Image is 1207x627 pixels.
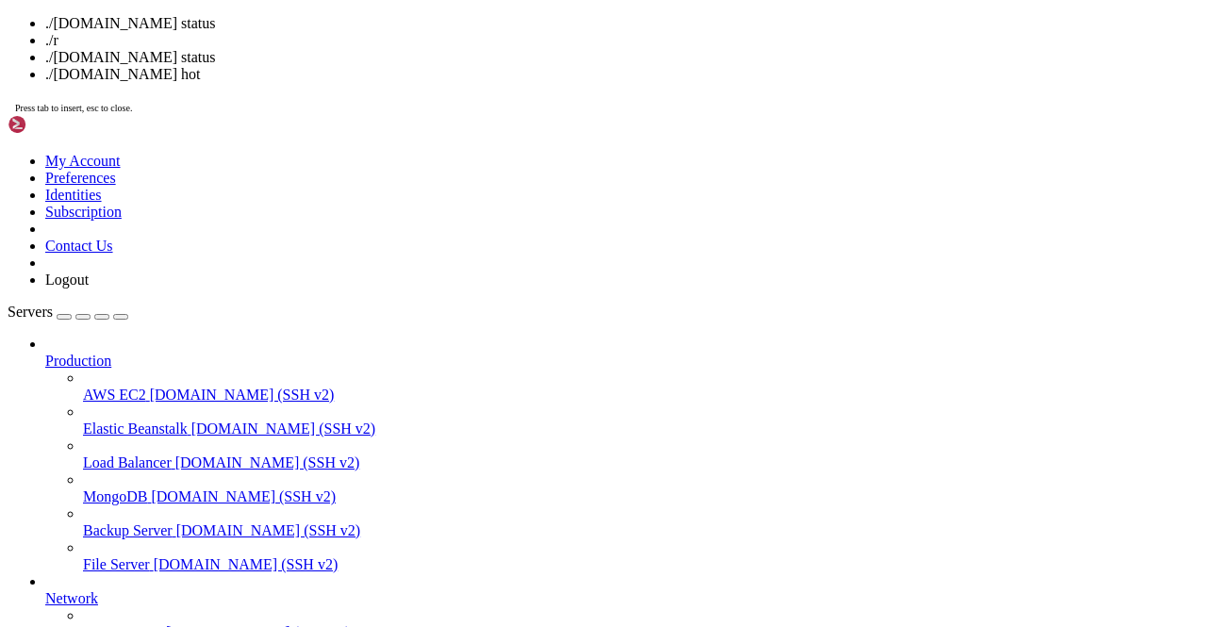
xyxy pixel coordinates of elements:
[83,556,1199,573] a: File Server [DOMAIN_NAME] (SSH v2)
[176,522,361,538] span: [DOMAIN_NAME] (SSH v2)
[8,187,961,196] x-row: Last login: [DATE] from [TECHNICAL_ID]
[45,204,122,220] a: Subscription
[45,32,1199,49] li: ./r
[45,590,1199,607] a: Network
[83,522,173,538] span: Backup Server
[15,103,132,113] span: Press tab to insert, esc to close.
[83,539,1199,573] li: File Server [DOMAIN_NAME] (SSH v2)
[83,488,147,504] span: MongoDB
[45,353,111,369] span: Production
[83,488,1199,505] a: MongoDB [DOMAIN_NAME] (SSH v2)
[8,111,961,121] x-row: | |__| (_) | .` | | |/ _ \| _ \ (_) |
[45,272,89,288] a: Logout
[8,304,53,320] span: Servers
[83,437,1199,471] li: Load Balancer [DOMAIN_NAME] (SSH v2)
[150,387,335,403] span: [DOMAIN_NAME] (SSH v2)
[83,556,150,572] span: File Server
[45,66,1199,83] li: ./[DOMAIN_NAME] hot
[45,153,121,169] a: My Account
[45,15,1199,32] li: ./[DOMAIN_NAME] status
[8,26,961,36] x-row: * Documentation: [URL][DOMAIN_NAME]
[8,8,961,17] x-row: Welcome to Ubuntu 22.04.5 LTS (GNU/Linux 5.15.0-25-generic x86_64)
[8,45,961,55] x-row: * Support: [URL][DOMAIN_NAME]
[45,238,113,254] a: Contact Us
[83,404,1199,437] li: Elastic Beanstalk [DOMAIN_NAME] (SSH v2)
[8,36,961,45] x-row: * Management: [URL][DOMAIN_NAME]
[8,102,961,111] x-row: | | / _ \| \| |_ _/ \ | _ )/ _ \
[83,421,188,437] span: Elastic Beanstalk
[45,49,1199,66] li: ./[DOMAIN_NAME] status
[175,454,360,470] span: [DOMAIN_NAME] (SSH v2)
[83,387,146,403] span: AWS EC2
[45,336,1199,573] li: Production
[45,170,116,186] a: Preferences
[83,522,1199,539] a: Backup Server [DOMAIN_NAME] (SSH v2)
[181,206,186,215] div: (34, 21)
[8,64,961,74] x-row: Run 'do-release-upgrade' to upgrade to it.
[151,488,336,504] span: [DOMAIN_NAME] (SSH v2)
[83,421,1199,437] a: Elastic Beanstalk [DOMAIN_NAME] (SSH v2)
[83,387,1199,404] a: AWS EC2 [DOMAIN_NAME] (SSH v2)
[8,168,961,177] x-row: please don't hesitate to contact us at [EMAIL_ADDRESS][DOMAIN_NAME].
[8,206,961,215] x-row: root@6a8228daed0b:/usr/src/app# ./
[45,590,98,606] span: Network
[8,92,961,102] x-row: / ___/___ _ _ _____ _ ___ ___
[83,505,1199,539] li: Backup Server [DOMAIN_NAME] (SSH v2)
[8,304,128,320] a: Servers
[83,370,1199,404] li: AWS EC2 [DOMAIN_NAME] (SSH v2)
[45,353,1199,370] a: Production
[8,55,961,64] x-row: New release '24.04.3 LTS' available.
[154,556,339,572] span: [DOMAIN_NAME] (SSH v2)
[83,454,1199,471] a: Load Balancer [DOMAIN_NAME] (SSH v2)
[8,158,961,168] x-row: This server is hosted by Contabo. If you have any questions or need help,
[8,121,961,130] x-row: \____\___/|_|\_| |_/_/ \_|___/\___/
[8,83,961,92] x-row: _____
[8,115,116,134] img: Shellngn
[45,187,102,203] a: Identities
[8,196,961,206] x-row: root@vmi2643225:~# docker exec -it telegram-claim-bot /bin/bash
[8,140,961,149] x-row: Welcome!
[83,454,172,470] span: Load Balancer
[83,471,1199,505] li: MongoDB [DOMAIN_NAME] (SSH v2)
[191,421,376,437] span: [DOMAIN_NAME] (SSH v2)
